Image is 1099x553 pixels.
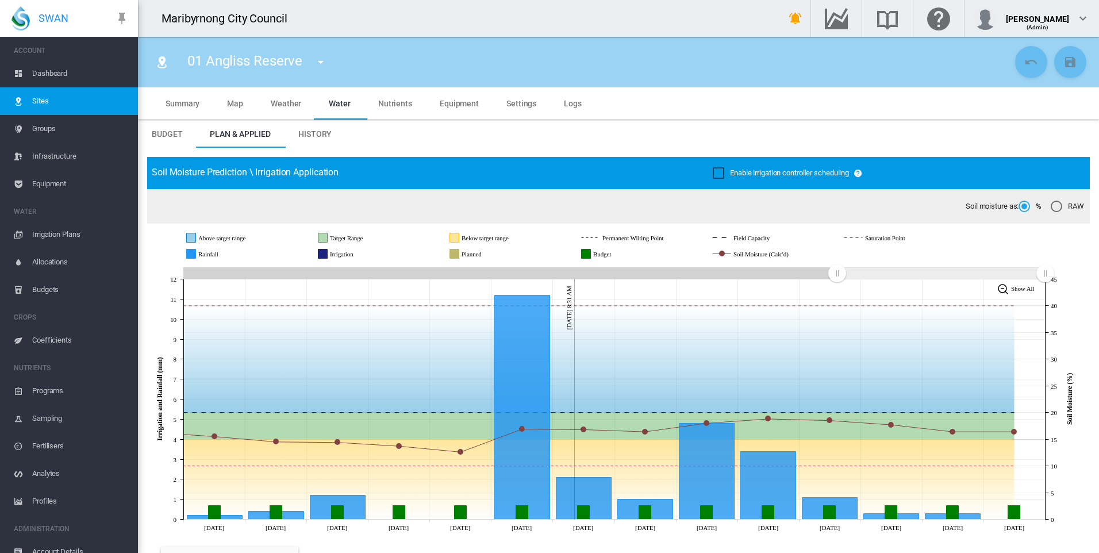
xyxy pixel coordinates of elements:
[162,10,298,26] div: Maribyrnong City Council
[32,115,129,143] span: Groups
[309,51,332,74] button: icon-menu-down
[1063,55,1077,69] md-icon: icon-content-save
[332,506,344,520] g: Budget Thu 04 Sep, 2025 0.7
[495,295,550,520] g: Rainfall Sun 07 Sep, 2025 11.2
[32,377,129,405] span: Programs
[450,524,470,531] tspan: [DATE]
[643,429,647,434] circle: Soil Moisture (Calc'd) Tue 09 Sep, 2025 16.4
[249,512,304,520] g: Rainfall Wed 03 Sep, 2025 0.4
[824,506,836,520] g: Budget Fri 12 Sep, 2025 0.7
[1051,436,1057,443] tspan: 15
[950,429,955,434] circle: Soil Moisture (Calc'd) Sun 14 Sep, 2025 16.4
[174,336,177,343] tspan: 9
[174,376,177,383] tspan: 7
[271,99,301,108] span: Weather
[397,444,401,448] circle: Soil Moisture (Calc'd) Fri 05 Sep, 2025 13.7
[827,418,832,423] circle: Soil Moisture (Calc'd) Fri 12 Sep, 2025 18.5
[564,99,582,108] span: Logs
[170,276,176,283] tspan: 12
[455,506,467,520] g: Budget Sat 06 Sep, 2025 0.7
[582,249,648,259] g: Budget
[32,405,129,432] span: Sampling
[741,452,796,520] g: Rainfall Thu 11 Sep, 2025 3.4
[187,516,243,520] g: Rainfall Tue 02 Sep, 2025 0.2
[14,41,129,60] span: ACCOUNT
[762,506,774,520] g: Budget Thu 11 Sep, 2025 0.7
[582,233,710,243] g: Permanent Wilting Point
[115,11,129,25] md-icon: icon-pin
[947,506,959,520] g: Budget Sun 14 Sep, 2025 0.7
[327,524,347,531] tspan: [DATE]
[314,55,328,69] md-icon: icon-menu-down
[1051,383,1057,390] tspan: 25
[566,286,572,330] tspan: [DATE] 8:31 AM
[378,99,412,108] span: Nutrients
[578,506,590,520] g: Budget Mon 08 Sep, 2025 0.7
[389,524,409,531] tspan: [DATE]
[450,249,518,259] g: Planned
[204,524,224,531] tspan: [DATE]
[210,129,271,139] span: Plan & Applied
[766,416,770,421] circle: Soil Moisture (Calc'd) Thu 11 Sep, 2025 18.8
[32,487,129,515] span: Profiles
[174,436,177,443] tspan: 4
[270,506,282,520] g: Budget Wed 03 Sep, 2025 0.7
[1011,285,1035,292] tspan: Show All
[174,476,176,483] tspan: 2
[32,87,129,115] span: Sites
[639,506,651,520] g: Budget Tue 09 Sep, 2025 0.7
[925,11,952,25] md-icon: Click here for help
[11,6,30,30] img: SWAN-Landscape-Logo-Colour-drop.png
[1051,463,1057,470] tspan: 10
[827,263,847,283] g: Zoom chart using cursor arrows
[635,524,655,531] tspan: [DATE]
[32,248,129,276] span: Allocations
[701,506,713,520] g: Budget Wed 10 Sep, 2025 0.7
[1008,506,1020,520] g: Budget Mon 15 Sep, 2025 0.7
[943,524,963,531] tspan: [DATE]
[1051,302,1057,309] tspan: 40
[1051,356,1057,363] tspan: 30
[209,506,221,520] g: Budget Tue 02 Sep, 2025 0.7
[393,506,405,520] g: Budget Fri 05 Sep, 2025 0.7
[881,524,901,531] tspan: [DATE]
[274,439,278,444] circle: Soil Moisture (Calc'd) Wed 03 Sep, 2025 14.5
[820,524,840,531] tspan: [DATE]
[152,167,339,178] span: Soil Moisture Prediction \ Irrigation Application
[730,168,849,177] span: Enable irrigation controller scheduling
[151,51,174,74] button: Click to go to list of Sites
[1035,263,1055,283] g: Zoom chart using cursor arrows
[174,416,177,423] tspan: 5
[32,460,129,487] span: Analytes
[155,55,169,69] md-icon: icon-map-marker-radius
[885,506,897,520] g: Budget Sat 13 Sep, 2025 0.7
[318,249,391,259] g: Irrigation
[450,233,554,243] g: Below target range
[1015,46,1047,78] button: Cancel Changes
[32,327,129,354] span: Coefficients
[32,143,129,170] span: Infrastructure
[227,99,243,108] span: Map
[704,421,709,425] circle: Soil Moisture (Calc'd) Wed 10 Sep, 2025 18
[14,359,129,377] span: NUTRIENTS
[697,524,717,531] tspan: [DATE]
[39,11,68,25] span: SWAN
[174,396,177,403] tspan: 6
[512,524,532,531] tspan: [DATE]
[889,423,893,427] circle: Soil Moisture (Calc'd) Sat 13 Sep, 2025 17.7
[14,308,129,327] span: CROPS
[329,99,351,108] span: Water
[1051,201,1084,212] md-radio-button: RAW
[298,129,332,139] span: History
[844,233,947,243] g: Saturation Point
[823,11,850,25] md-icon: Go to the Data Hub
[14,202,129,221] span: WATER
[506,99,536,108] span: Settings
[212,434,217,439] circle: Soil Moisture (Calc'd) Tue 02 Sep, 2025 15.5
[573,524,593,531] tspan: [DATE]
[32,170,129,198] span: Equipment
[581,427,586,432] circle: Soil Moisture (Calc'd) Mon 08 Sep, 2025 16.8
[187,233,291,243] g: Above target range
[32,221,129,248] span: Irrigation Plans
[1051,516,1054,523] tspan: 0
